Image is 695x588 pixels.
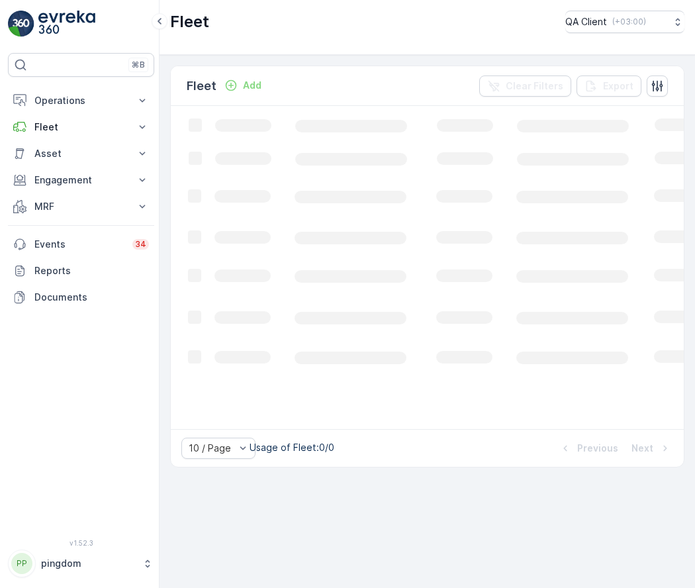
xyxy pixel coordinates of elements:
[34,147,128,160] p: Asset
[8,193,154,220] button: MRF
[630,440,673,456] button: Next
[34,94,128,107] p: Operations
[8,284,154,311] a: Documents
[8,550,154,577] button: PPpingdom
[577,75,641,97] button: Export
[34,200,128,213] p: MRF
[8,258,154,284] a: Reports
[135,239,146,250] p: 34
[187,77,216,95] p: Fleet
[34,264,149,277] p: Reports
[41,557,136,570] p: pingdom
[565,11,684,33] button: QA Client(+03:00)
[11,553,32,574] div: PP
[8,167,154,193] button: Engagement
[219,77,267,93] button: Add
[250,441,334,454] p: Usage of Fleet : 0/0
[34,238,124,251] p: Events
[557,440,620,456] button: Previous
[8,87,154,114] button: Operations
[34,291,149,304] p: Documents
[506,79,563,93] p: Clear Filters
[8,539,154,547] span: v 1.52.3
[631,442,653,455] p: Next
[170,11,209,32] p: Fleet
[479,75,571,97] button: Clear Filters
[34,121,128,134] p: Fleet
[603,79,633,93] p: Export
[132,60,145,70] p: ⌘B
[34,173,128,187] p: Engagement
[8,114,154,140] button: Fleet
[8,231,154,258] a: Events34
[243,79,261,92] p: Add
[612,17,646,27] p: ( +03:00 )
[38,11,95,37] img: logo_light-DOdMpM7g.png
[577,442,618,455] p: Previous
[8,11,34,37] img: logo
[565,15,607,28] p: QA Client
[8,140,154,167] button: Asset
